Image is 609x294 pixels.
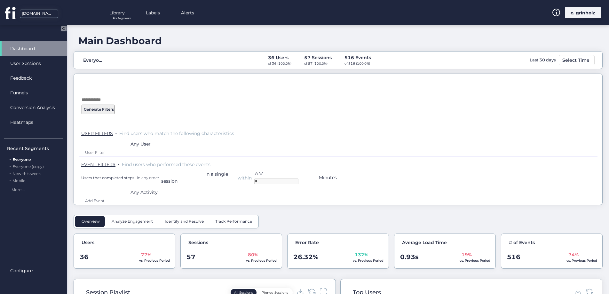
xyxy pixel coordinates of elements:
div: of 516 (100.0%) [344,61,371,66]
div: Generate Filters [84,107,114,112]
span: User Sessions [10,60,51,67]
div: [DOMAIN_NAME] [22,11,54,17]
span: Feedback [10,75,41,82]
span: . [10,177,11,183]
span: EVENT FILTERS [81,162,115,167]
span: New this week [12,171,41,176]
span: vs. Previous Period [460,258,490,263]
span: within [238,175,252,181]
span: 74% [568,251,579,258]
div: Last 30 days [528,55,557,65]
span: Identify and Resolve [165,219,204,225]
span: Alerts [181,9,194,16]
div: Recent Segments [7,145,63,152]
nz-select-item: Any Activity [130,189,158,195]
div: 516 Events [344,54,371,61]
span: vs. Previous Period [566,258,597,263]
span: vs. Previous Period [246,258,277,263]
span: . [10,170,11,176]
span: 0.93s [400,252,419,262]
span: in any order [136,175,159,180]
nz-select-item: In a single session [161,171,228,184]
span: Heatmaps [10,119,43,126]
span: . [115,129,117,136]
span: More ... [12,187,25,193]
button: Generate Filters [82,105,115,114]
span: . [118,160,119,167]
span: Find users who match the following characteristics [119,131,234,136]
span: Average Load Time [402,239,447,246]
div: c. grinholz [565,7,601,18]
nz-select-item: Any User [130,141,151,147]
span: Conversion Analysis [10,104,65,111]
span: Funnels [10,89,37,96]
span: Overview [82,219,100,225]
span: Dashboard [10,45,44,52]
span: 132% [355,251,368,258]
div: Main Dashboard [78,35,162,47]
span: Everyone (copy) [12,164,44,169]
div: of 57 (100.0%) [304,61,332,66]
span: Everyone [12,157,31,162]
span: Error Rate [295,239,319,246]
span: Users [82,239,94,246]
span: . [10,156,11,162]
div: Select Time [561,56,591,64]
span: Track Performance [215,219,252,225]
div: 57 Sessions [304,54,332,61]
span: 516 [507,252,520,262]
span: vs. Previous Period [353,258,384,263]
span: . [10,163,11,169]
span: 19% [462,251,472,258]
div: Everyone [83,57,104,64]
span: Sessions [188,239,208,246]
span: Configure [10,267,42,274]
div: of 36 (100.0%) [268,61,291,66]
span: For Segments [113,16,131,20]
span: 26.32% [293,252,319,262]
div: 36 Users [268,54,291,61]
span: 57 [186,252,195,262]
span: Mobile [12,178,25,183]
nz-select-item: Minutes [319,175,337,180]
span: Users that completed steps [81,175,134,180]
span: 36 [80,252,89,262]
span: vs. Previous Period [139,258,170,263]
span: Analyze Engagement [112,219,153,225]
span: 77% [141,251,151,258]
span: USER FILTERS [81,131,113,136]
span: Labels [146,9,160,16]
span: 80% [248,251,258,258]
span: Find users who performed these events [122,162,210,167]
span: # of Events [509,239,535,246]
span: Library [109,9,125,16]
